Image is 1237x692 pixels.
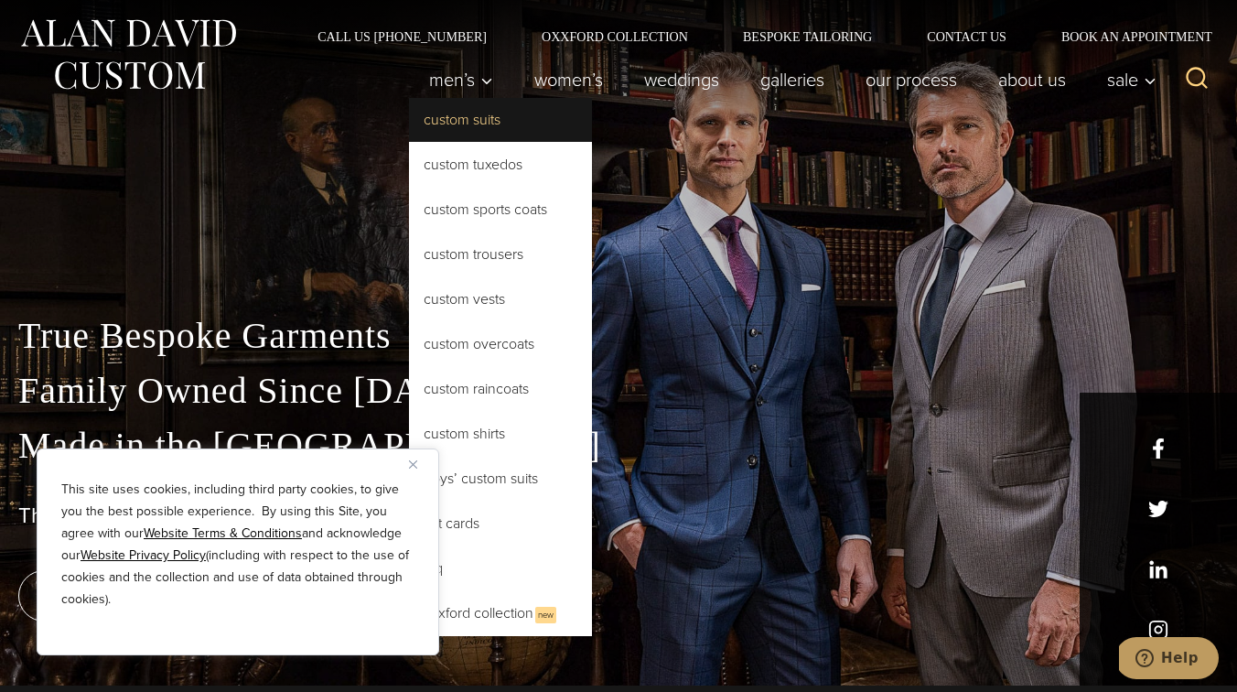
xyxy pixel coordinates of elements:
a: Our Process [845,61,978,98]
nav: Primary Navigation [409,61,1167,98]
a: Custom Sports Coats [409,188,592,232]
a: Custom Overcoats [409,322,592,366]
a: Gift Cards [409,502,592,546]
a: Custom Shirts [409,412,592,456]
a: FAQ [409,546,592,590]
a: Website Privacy Policy [81,546,206,565]
a: Women’s [514,61,624,98]
a: Call Us [PHONE_NUMBER] [290,30,514,43]
a: Contact Us [899,30,1034,43]
a: Custom Vests [409,277,592,321]
a: Bespoke Tailoring [715,30,899,43]
a: Custom Raincoats [409,367,592,411]
a: Boys’ Custom Suits [409,457,592,501]
img: Close [409,460,417,469]
a: About Us [978,61,1087,98]
button: Close [409,453,431,475]
button: Men’s sub menu toggle [409,61,514,98]
nav: Secondary Navigation [290,30,1219,43]
p: This site uses cookies, including third party cookies, to give you the best possible experience. ... [61,479,414,611]
span: New [535,607,556,623]
a: Book an Appointment [1034,30,1219,43]
iframe: Opens a widget where you can chat to one of our agents [1119,637,1219,683]
p: True Bespoke Garments Family Owned Since [DATE] Made in the [GEOGRAPHIC_DATA] [18,308,1219,473]
button: View Search Form [1175,58,1219,102]
button: Sale sub menu toggle [1087,61,1167,98]
a: Website Terms & Conditions [144,524,302,543]
a: Custom Suits [409,98,592,142]
h1: The Best Custom Suits [GEOGRAPHIC_DATA] Has to Offer [18,503,1219,529]
a: Galleries [740,61,845,98]
a: Oxxford Collection [514,30,715,43]
a: Custom Tuxedos [409,143,592,187]
a: Oxxford CollectionNew [409,591,592,636]
a: Custom Trousers [409,232,592,276]
a: weddings [624,61,740,98]
a: book an appointment [18,570,274,622]
img: Alan David Custom [18,14,238,95]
